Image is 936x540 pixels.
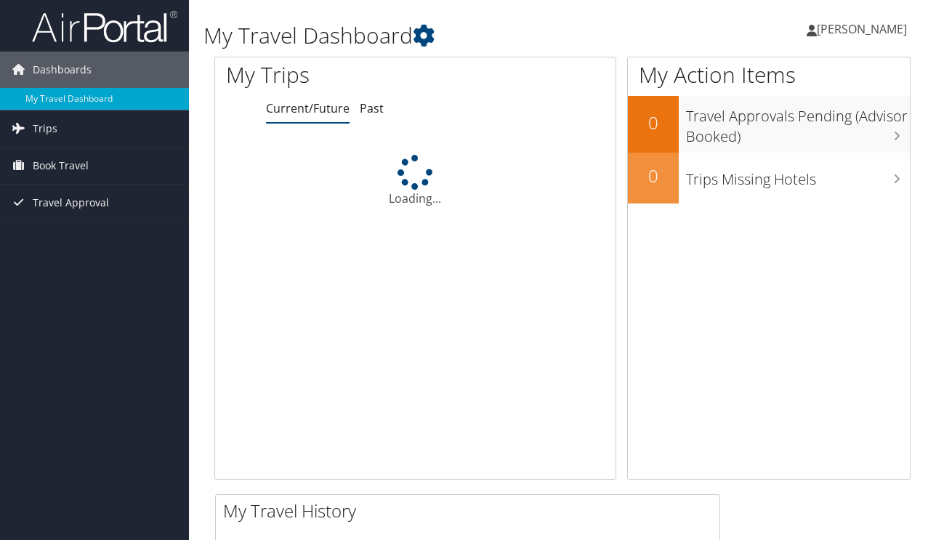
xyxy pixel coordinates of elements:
h2: 0 [628,164,679,188]
span: Trips [33,110,57,147]
span: Dashboards [33,52,92,88]
h1: My Trips [226,60,437,90]
img: airportal-logo.png [32,9,177,44]
a: [PERSON_NAME] [807,7,921,51]
h2: 0 [628,110,679,135]
h2: My Travel History [223,499,719,523]
h1: My Travel Dashboard [203,20,682,51]
a: 0Travel Approvals Pending (Advisor Booked) [628,96,910,152]
h3: Trips Missing Hotels [686,162,910,190]
span: Book Travel [33,148,89,184]
a: Current/Future [266,100,350,116]
h3: Travel Approvals Pending (Advisor Booked) [686,99,910,147]
a: 0Trips Missing Hotels [628,153,910,203]
span: [PERSON_NAME] [817,21,907,37]
span: Travel Approval [33,185,109,221]
div: Loading... [215,155,616,207]
h1: My Action Items [628,60,910,90]
a: Past [360,100,384,116]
